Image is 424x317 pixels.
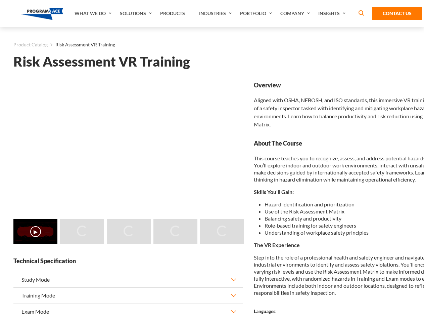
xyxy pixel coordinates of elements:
[13,288,243,303] button: Training Mode
[372,7,422,20] a: Contact Us
[13,81,243,210] iframe: Risk Assessment VR Training - Video 0
[254,308,277,314] strong: Languages:
[21,8,63,20] img: Program-Ace
[13,219,57,244] img: Risk Assessment VR Training - Video 0
[13,272,243,287] button: Study Mode
[13,40,48,49] a: Product Catalog
[48,40,115,49] li: Risk Assessment VR Training
[30,226,41,237] button: ▶
[13,257,243,265] strong: Technical Specification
